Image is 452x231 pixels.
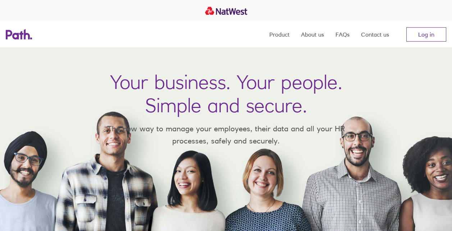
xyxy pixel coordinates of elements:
a: About us [301,22,324,47]
a: Contact us [361,22,389,47]
a: Log in [406,27,446,42]
a: FAQs [335,22,350,47]
h1: Your business. Your people. Simple and secure. [110,70,342,117]
a: Product [269,22,289,47]
p: The new way to manage your employees, their data and all your HR processes, safely and securely. [97,123,356,147]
